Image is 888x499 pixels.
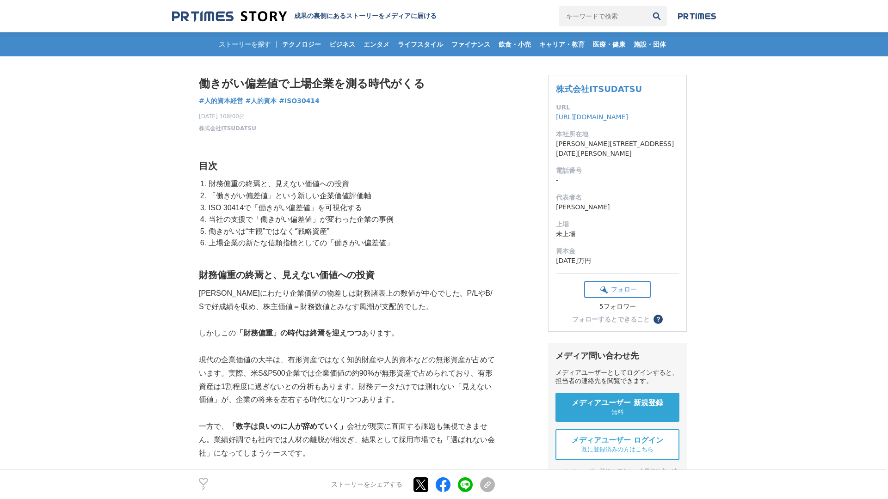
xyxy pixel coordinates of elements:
[559,6,647,26] input: キーワードで検索
[294,12,437,20] h2: 成果の裏側にあるストーリーをメディアに届ける
[555,429,679,460] a: メディアユーザー ログイン 既に登録済みの方はこちら
[199,353,495,407] p: 現代の企業価値の大半は、有形資産ではなく知的財産や人的資本などの無形資産が占めています。実際、米S&P500企業では企業価値の約90%が無形資産で占められており、有形資産は1割程度に過ぎないとの...
[199,287,495,314] p: [PERSON_NAME]にわたり企業価値の物差しは財務諸表上の数値が中心でした。P/LやB/Sで好成績を収め、株主価値＝財務数値とみなす風潮が支配的でした。
[556,219,679,229] dt: 上場
[326,32,359,56] a: ビジネス
[206,225,495,237] li: 働きがいは“主観”ではなく“戦略資産”
[360,40,393,49] span: エンタメ
[279,96,320,106] a: #ISO30414
[172,10,437,23] a: 成果の裏側にあるストーリーをメディアに届ける 成果の裏側にあるストーリーをメディアに届ける
[572,436,663,445] span: メディアユーザー ログイン
[556,193,679,202] dt: 代表者名
[556,246,679,256] dt: 資本金
[584,281,651,298] button: フォロー
[556,166,679,176] dt: 電話番号
[556,113,628,121] a: [URL][DOMAIN_NAME]
[394,32,447,56] a: ライフスタイル
[555,369,679,385] div: メディアユーザーとしてログインすると、担当者の連絡先を閲覧できます。
[199,270,375,280] strong: 財務偏重の終焉と、見えない価値への投資
[246,97,277,105] span: #人的資本
[589,32,629,56] a: 医療・健康
[556,84,642,94] a: 株式会社ITSUDATSU
[655,316,661,323] span: ？
[572,398,663,408] span: メディアユーザー 新規登録
[555,350,679,361] div: メディア問い合わせ先
[360,32,393,56] a: エンタメ
[278,40,325,49] span: テクノロジー
[556,103,679,112] dt: URL
[228,422,347,430] strong: 「数字は良いのに人が辞めていく」
[630,40,670,49] span: 施設・団体
[495,32,535,56] a: 飲食・小売
[536,32,588,56] a: キャリア・教育
[611,408,623,416] span: 無料
[206,178,495,190] li: 財務偏重の終焉と、見えない価値への投資
[536,40,588,49] span: キャリア・教育
[555,393,679,422] a: メディアユーザー 新規登録 無料
[556,176,679,185] dd: -
[236,329,362,337] strong: 「財務偏重」の時代は終焉を迎えつつ
[199,75,495,92] h1: 働きがい偏差値で上場企業を測る時代がくる
[654,315,663,324] button: ？
[199,420,495,460] p: 一方で、 会社が現実に直面する課題も無視できません。業績好調でも社内では人材の離脱が相次ぎ、結果として採用市場でも「選ばれない会社」になってしまうケースです。
[556,229,679,239] dd: 未上場
[278,32,325,56] a: テクノロジー
[172,10,287,23] img: 成果の裏側にあるストーリーをメディアに届ける
[394,40,447,49] span: ライフスタイル
[199,96,243,106] a: #人的資本経営
[326,40,359,49] span: ビジネス
[199,161,217,171] strong: 目次
[206,237,495,249] li: 上場企業の新たな信頼指標としての「働きがい偏差値」
[584,303,651,311] div: 5フォロワー
[581,445,654,454] span: 既に登録済みの方はこちら
[630,32,670,56] a: 施設・団体
[199,124,256,133] a: 株式会社ITSUDATSU
[206,213,495,225] li: 当社の支援で「働きがい偏差値」が変わった企業の事例
[678,12,716,20] img: prtimes
[331,481,402,489] p: ストーリーをシェアする
[495,40,535,49] span: 飲食・小売
[206,202,495,214] li: ISO 30414で「働きがい偏差値」を可視化する
[199,112,256,121] span: [DATE] 10時00分
[246,96,277,106] a: #人的資本
[448,40,494,49] span: ファイナンス
[589,40,629,49] span: 医療・健康
[572,316,650,323] div: フォローするとできること
[279,97,320,105] span: #ISO30414
[556,129,679,139] dt: 本社所在地
[199,97,243,105] span: #人的資本経営
[199,487,208,491] p: 2
[199,327,495,340] p: しかしこの あります。
[556,202,679,212] dd: [PERSON_NAME]
[647,6,667,26] button: 検索
[556,139,679,158] dd: [PERSON_NAME][STREET_ADDRESS][DATE][PERSON_NAME]
[556,256,679,266] dd: [DATE]万円
[448,32,494,56] a: ファイナンス
[206,190,495,202] li: 「働きがい偏差値」という新しい企業価値評価軸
